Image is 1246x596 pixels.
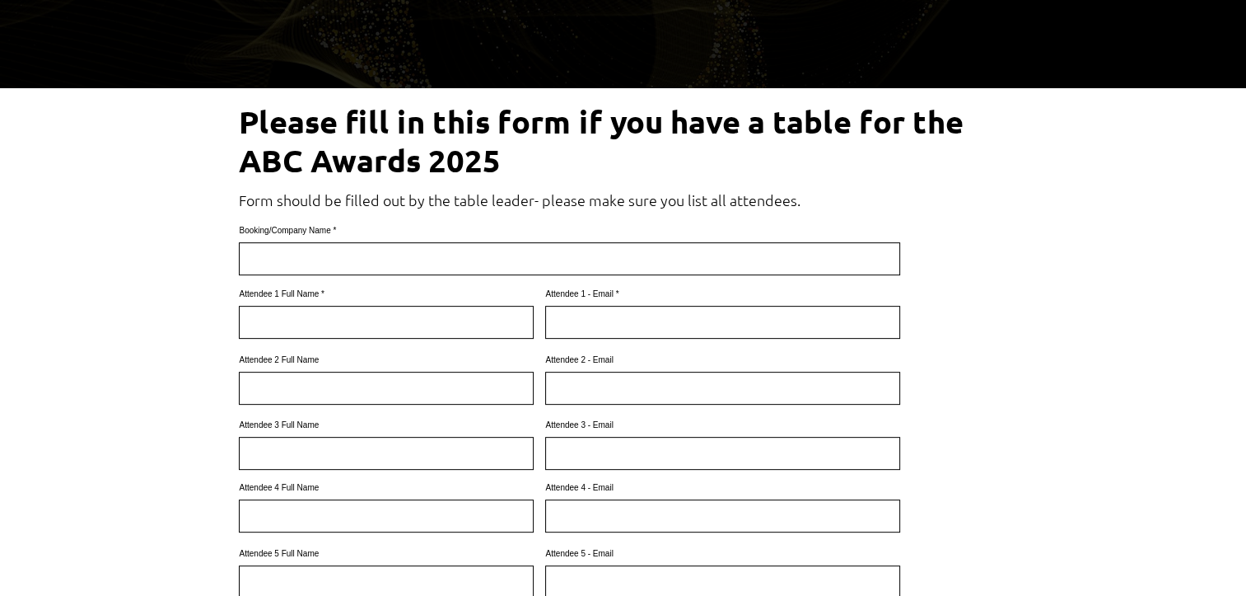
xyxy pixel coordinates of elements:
[239,102,964,179] span: Please fill in this form if you have a table for the ABC Awards 2025
[239,227,900,235] label: Booking/Company Name
[239,550,534,558] label: Attendee 5 Full Name
[545,421,900,429] label: Attendee 3 - Email
[239,484,534,492] label: Attendee 4 Full Name
[545,550,900,558] label: Attendee 5 - Email
[239,290,534,298] label: Attendee 1 Full Name
[239,421,534,429] label: Attendee 3 Full Name
[239,356,534,364] label: Attendee 2 Full Name
[545,484,900,492] label: Attendee 4 - Email
[545,356,900,364] label: Attendee 2 - Email
[545,290,900,298] label: Attendee 1 - Email
[239,190,800,209] span: Form should be filled out by the table leader- please make sure you list all attendees.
